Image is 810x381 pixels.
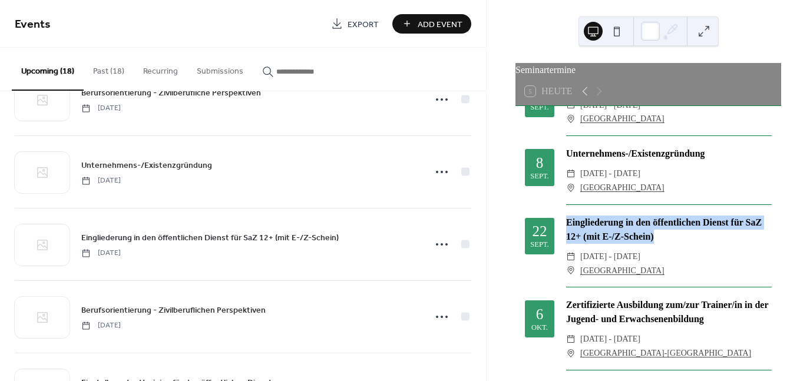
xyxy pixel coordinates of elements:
[392,14,471,34] button: Add Event
[81,86,261,100] a: Berufsorientierung - Zivilberufliche Perspektiven
[566,167,576,181] div: ​
[580,264,664,278] a: [GEOGRAPHIC_DATA]
[566,147,772,161] div: Unternehmens-/Existenzgründung
[566,216,772,244] div: Eingliederung in den öffentlichen Dienst für SaZ 12+ (mit E-/Z-Schein)
[81,320,121,331] span: [DATE]
[322,14,388,34] a: Export
[566,112,576,126] div: ​
[515,63,781,77] div: Seminartermine
[566,250,576,264] div: ​
[81,232,339,244] span: Eingliederung in den öffentlichen Dienst für SaZ 12+ (mit E-/Z-Schein)
[81,303,266,317] a: Berufsorientierung - Zivilberuflichen Perspektiven
[566,346,576,360] div: ​
[580,181,664,195] a: [GEOGRAPHIC_DATA]
[81,304,266,317] span: Berufsorientierung - Zivilberuflichen Perspektiven
[580,112,664,126] a: [GEOGRAPHIC_DATA]
[566,181,576,195] div: ​
[12,48,84,91] button: Upcoming (18)
[580,250,640,264] span: [DATE] - [DATE]
[536,155,544,170] div: 8
[566,264,576,278] div: ​
[530,173,548,180] div: Sept.
[81,103,121,114] span: [DATE]
[348,18,379,31] span: Export
[84,48,134,90] button: Past (18)
[566,298,772,326] div: Zertifizierte Ausbildung zum/zur Trainer/in in der Jugend- und Erwachsenenbildung
[566,332,576,346] div: ​
[580,167,640,181] span: [DATE] - [DATE]
[533,224,547,238] div: 22
[531,324,548,332] div: Okt.
[536,307,544,322] div: 6
[580,346,751,360] a: [GEOGRAPHIC_DATA]-[GEOGRAPHIC_DATA]
[81,158,212,172] a: Unternehmens-/Existenzgründung
[530,241,548,249] div: Sept.
[418,18,462,31] span: Add Event
[580,332,640,346] span: [DATE] - [DATE]
[81,160,212,172] span: Unternehmens-/Existenzgründung
[81,248,121,259] span: [DATE]
[81,175,121,186] span: [DATE]
[81,87,261,100] span: Berufsorientierung - Zivilberufliche Perspektiven
[81,231,339,244] a: Eingliederung in den öffentlichen Dienst für SaZ 12+ (mit E-/Z-Schein)
[15,13,51,36] span: Events
[187,48,253,90] button: Submissions
[530,104,548,111] div: Sept.
[134,48,187,90] button: Recurring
